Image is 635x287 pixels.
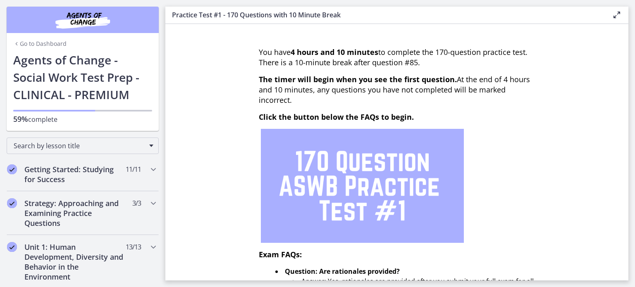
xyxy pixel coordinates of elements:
[172,10,599,20] h3: Practice Test #1 - 170 Questions with 10 Minute Break
[33,10,132,30] img: Agents of Change
[24,242,125,282] h2: Unit 1: Human Development, Diversity and Behavior in the Environment
[259,74,530,105] span: At the end of 4 hours and 10 minutes, any questions you have not completed will be marked incorrect.
[13,40,67,48] a: Go to Dashboard
[126,242,141,252] span: 13 / 13
[291,47,378,57] strong: 4 hours and 10 minutes
[261,129,464,243] img: 1.png
[14,141,145,150] span: Search by lesson title
[24,198,125,228] h2: Strategy: Approaching and Examining Practice Questions
[7,164,17,174] i: Completed
[285,267,400,276] strong: Question: Are rationales provided?
[132,198,141,208] span: 3 / 3
[13,51,152,103] h1: Agents of Change - Social Work Test Prep - CLINICAL - PREMIUM
[259,112,414,122] span: Click the button below the FAQs to begin.
[13,114,28,124] span: 59%
[126,164,141,174] span: 11 / 11
[7,242,17,252] i: Completed
[259,47,528,67] span: You have to complete the 170-question practice test. There is a 10-minute break after question #85.
[24,164,125,184] h2: Getting Started: Studying for Success
[7,138,159,154] div: Search by lesson title
[13,114,152,124] p: complete
[259,74,457,84] span: The timer will begin when you see the first question.
[259,249,302,259] span: Exam FAQs:
[7,198,17,208] i: Completed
